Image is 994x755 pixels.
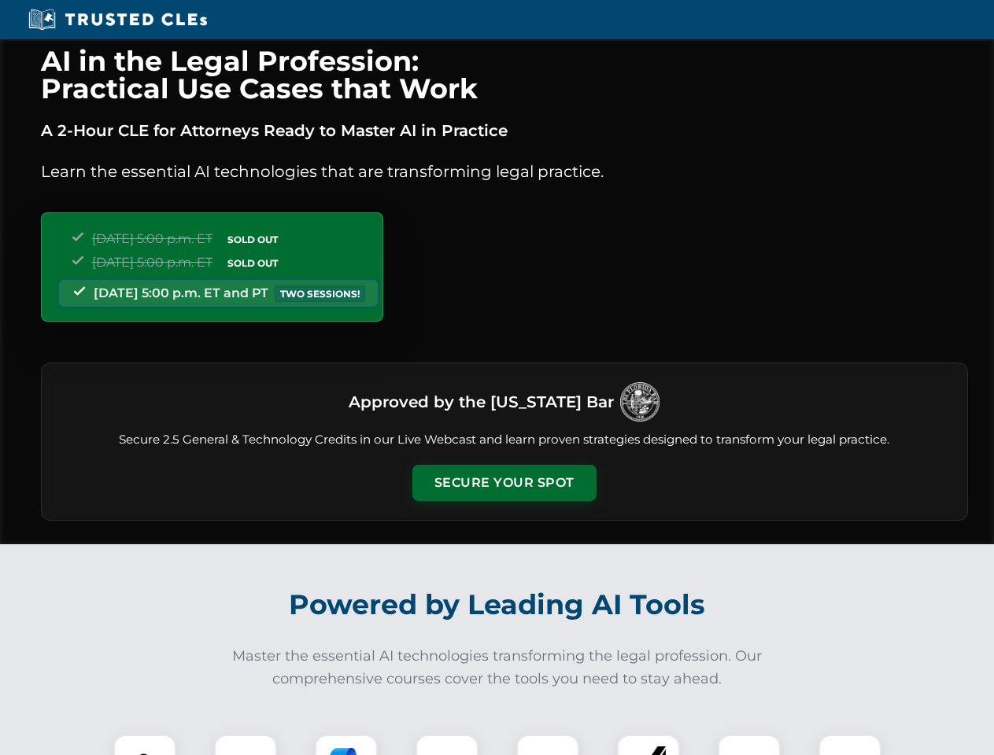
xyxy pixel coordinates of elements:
span: SOLD OUT [222,255,283,271]
p: Secure 2.5 General & Technology Credits in our Live Webcast and learn proven strategies designed ... [61,431,948,449]
span: SOLD OUT [222,231,283,248]
p: A 2-Hour CLE for Attorneys Ready to Master AI in Practice [41,118,968,143]
span: [DATE] 5:00 p.m. ET [92,255,212,270]
h1: AI in the Legal Profession: Practical Use Cases that Work [41,47,968,102]
img: Logo [620,382,660,422]
p: Master the essential AI technologies transforming the legal profession. Our comprehensive courses... [222,645,773,691]
img: Trusted CLEs [24,8,212,31]
button: Secure Your Spot [412,465,597,501]
h3: Approved by the [US_STATE] Bar [349,388,614,416]
p: Learn the essential AI technologies that are transforming legal practice. [41,159,968,184]
span: [DATE] 5:00 p.m. ET [92,231,212,246]
h2: Powered by Leading AI Tools [61,577,933,632]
